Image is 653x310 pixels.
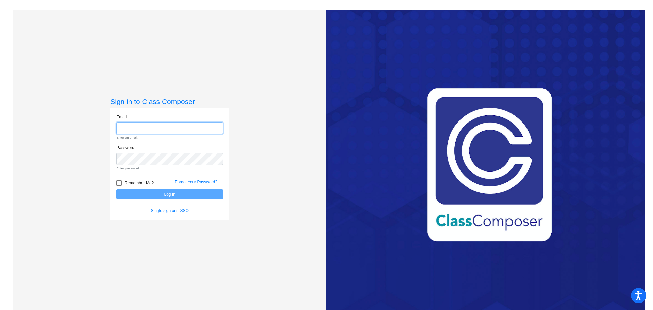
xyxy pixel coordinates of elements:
button: Log In [116,189,223,199]
a: Single sign on - SSO [151,208,189,213]
a: Forgot Your Password? [175,180,217,184]
label: Email [116,114,127,120]
small: Enter password. [116,166,223,171]
span: Remember Me? [124,179,154,187]
label: Password [116,145,134,151]
h3: Sign in to Class Composer [110,97,229,106]
small: Enter an email. [116,135,223,140]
